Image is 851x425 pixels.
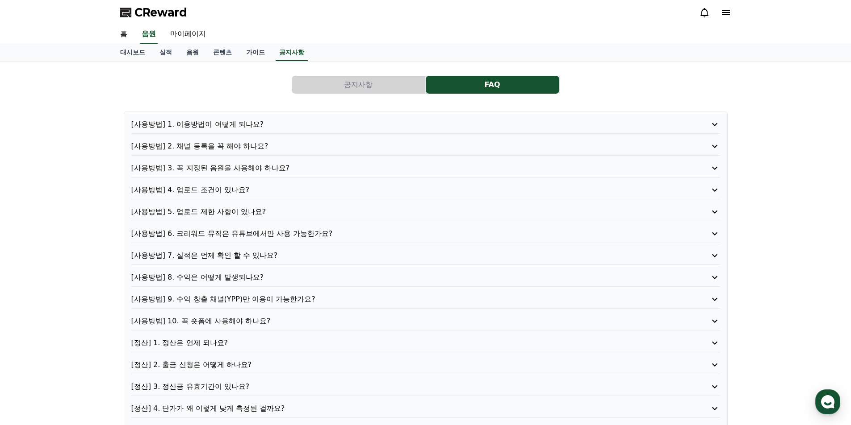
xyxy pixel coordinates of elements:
p: [사용방법] 9. 수익 창출 채널(YPP)만 이용이 가능한가요? [131,294,673,305]
a: 설정 [115,283,172,305]
button: [사용방법] 3. 꼭 지정된 음원을 사용해야 하나요? [131,163,720,173]
button: [정산] 1. 정산은 언제 되나요? [131,338,720,348]
a: 홈 [113,25,134,44]
button: [정산] 2. 출금 신청은 어떻게 하나요? [131,359,720,370]
span: 홈 [28,296,34,303]
button: [사용방법] 2. 채널 등록을 꼭 해야 하나요? [131,141,720,152]
button: [정산] 4. 단가가 왜 이렇게 낮게 측정된 걸까요? [131,403,720,414]
p: [사용방법] 6. 크리워드 뮤직은 유튜브에서만 사용 가능한가요? [131,228,673,239]
a: 실적 [152,44,179,61]
span: 대화 [82,297,92,304]
p: [정산] 2. 출금 신청은 어떻게 하나요? [131,359,673,370]
span: 설정 [138,296,149,303]
a: 마이페이지 [163,25,213,44]
a: CReward [120,5,187,20]
span: CReward [134,5,187,20]
button: [사용방법] 5. 업로드 제한 사항이 있나요? [131,206,720,217]
p: [정산] 1. 정산은 언제 되나요? [131,338,673,348]
p: [사용방법] 1. 이용방법이 어떻게 되나요? [131,119,673,130]
a: 가이드 [239,44,272,61]
a: 공지사항 [276,44,308,61]
p: [정산] 4. 단가가 왜 이렇게 낮게 측정된 걸까요? [131,403,673,414]
a: 콘텐츠 [206,44,239,61]
button: FAQ [426,76,559,94]
p: [사용방법] 7. 실적은 언제 확인 할 수 있나요? [131,250,673,261]
button: [사용방법] 1. 이용방법이 어떻게 되나요? [131,119,720,130]
a: 홈 [3,283,59,305]
p: [정산] 3. 정산금 유효기간이 있나요? [131,381,673,392]
a: 음원 [179,44,206,61]
button: [사용방법] 10. 꼭 숏폼에 사용해야 하나요? [131,316,720,326]
button: [사용방법] 8. 수익은 어떻게 발생되나요? [131,272,720,283]
p: [사용방법] 2. 채널 등록을 꼭 해야 하나요? [131,141,673,152]
p: [사용방법] 10. 꼭 숏폼에 사용해야 하나요? [131,316,673,326]
a: 대시보드 [113,44,152,61]
p: [사용방법] 8. 수익은 어떻게 발생되나요? [131,272,673,283]
a: 대화 [59,283,115,305]
button: [사용방법] 4. 업로드 조건이 있나요? [131,185,720,195]
p: [사용방법] 3. 꼭 지정된 음원을 사용해야 하나요? [131,163,673,173]
button: 공지사항 [292,76,425,94]
p: [사용방법] 4. 업로드 조건이 있나요? [131,185,673,195]
a: 음원 [140,25,158,44]
button: [사용방법] 9. 수익 창출 채널(YPP)만 이용이 가능한가요? [131,294,720,305]
button: [사용방법] 7. 실적은 언제 확인 할 수 있나요? [131,250,720,261]
p: [사용방법] 5. 업로드 제한 사항이 있나요? [131,206,673,217]
button: [정산] 3. 정산금 유효기간이 있나요? [131,381,720,392]
button: [사용방법] 6. 크리워드 뮤직은 유튜브에서만 사용 가능한가요? [131,228,720,239]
